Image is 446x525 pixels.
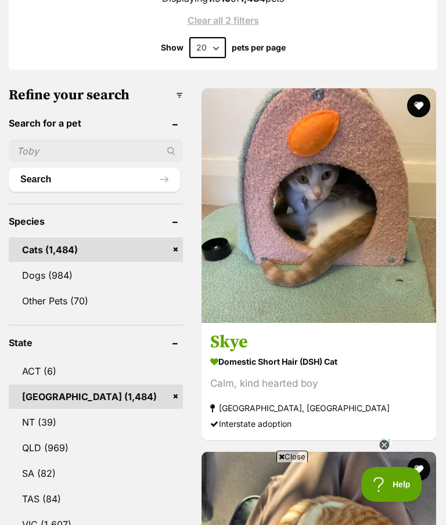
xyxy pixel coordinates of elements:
[9,168,180,191] button: Search
[12,467,434,519] iframe: Advertisement
[9,487,183,511] a: TAS (84)
[9,436,183,460] a: QLD (969)
[407,458,430,481] button: favourite
[9,410,183,434] a: NT (39)
[9,359,183,383] a: ACT (6)
[9,238,183,262] a: Cats (1,484)
[361,467,423,502] iframe: Help Scout Beacon - Open
[232,43,286,52] label: pets per page
[9,263,183,287] a: Dogs (984)
[9,118,183,128] header: Search for a pet
[9,461,183,486] a: SA (82)
[407,94,430,117] button: favourite
[26,15,420,26] a: Clear all 2 filters
[9,87,183,103] h3: Refine your search
[161,43,184,52] span: Show
[202,323,436,441] a: Skye Domestic Short Hair (DSH) Cat Calm, kind hearted boy [GEOGRAPHIC_DATA], [GEOGRAPHIC_DATA] In...
[202,88,436,323] img: Skye - Domestic Short Hair (DSH) Cat
[210,332,427,354] h3: Skye
[210,376,427,392] div: Calm, kind hearted boy
[210,416,427,432] div: Interstate adoption
[9,216,183,226] header: Species
[9,289,183,313] a: Other Pets (70)
[210,401,427,416] strong: [GEOGRAPHIC_DATA], [GEOGRAPHIC_DATA]
[9,337,183,348] header: State
[210,354,427,371] strong: Domestic Short Hair (DSH) Cat
[9,384,183,409] a: [GEOGRAPHIC_DATA] (1,484)
[9,140,183,162] input: Toby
